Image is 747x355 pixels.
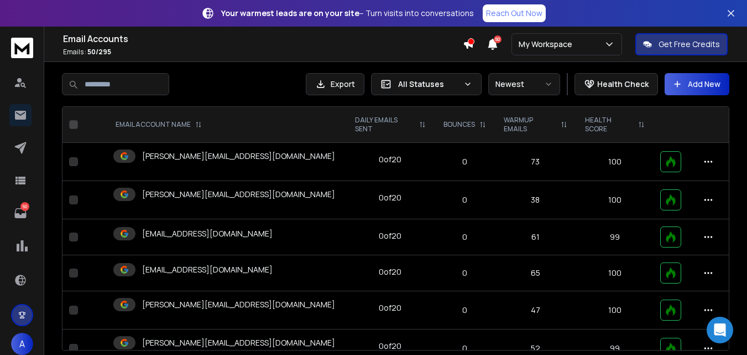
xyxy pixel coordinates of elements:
[495,143,576,181] td: 73
[63,48,463,56] p: Emails :
[576,291,654,330] td: 100
[355,116,415,133] p: DAILY EMAILS SENT
[116,120,202,129] div: EMAIL ACCOUNT NAME
[142,189,335,200] p: [PERSON_NAME][EMAIL_ADDRESS][DOMAIN_NAME]
[20,202,29,211] p: 50
[11,333,33,355] button: A
[519,39,577,50] p: My Workspace
[9,202,32,224] a: 50
[495,181,576,219] td: 38
[495,291,576,330] td: 47
[659,39,720,50] p: Get Free Credits
[441,156,488,167] p: 0
[504,116,556,133] p: WARMUP EMAILS
[11,38,33,58] img: logo
[443,120,475,129] p: BOUNCES
[576,255,654,291] td: 100
[576,181,654,219] td: 100
[379,266,401,277] div: 0 of 20
[87,47,111,56] span: 50 / 295
[488,73,560,95] button: Newest
[379,154,401,165] div: 0 of 20
[486,8,542,19] p: Reach Out Now
[441,194,488,205] p: 0
[379,230,401,241] div: 0 of 20
[441,267,488,279] p: 0
[142,264,273,275] p: [EMAIL_ADDRESS][DOMAIN_NAME]
[379,192,401,203] div: 0 of 20
[221,8,474,19] p: – Turn visits into conversations
[379,302,401,313] div: 0 of 20
[494,35,502,43] span: 50
[441,305,488,316] p: 0
[495,255,576,291] td: 65
[63,32,463,45] h1: Email Accounts
[306,73,364,95] button: Export
[574,73,658,95] button: Health Check
[379,341,401,352] div: 0 of 20
[221,8,359,18] strong: Your warmest leads are on your site
[398,79,459,90] p: All Statuses
[495,219,576,255] td: 61
[576,219,654,255] td: 99
[576,143,654,181] td: 100
[441,231,488,243] p: 0
[665,73,729,95] button: Add New
[635,33,728,55] button: Get Free Credits
[483,4,546,22] a: Reach Out Now
[585,116,634,133] p: HEALTH SCORE
[597,79,649,90] p: Health Check
[441,343,488,354] p: 0
[142,337,335,348] p: [PERSON_NAME][EMAIL_ADDRESS][DOMAIN_NAME]
[142,228,273,239] p: [EMAIL_ADDRESS][DOMAIN_NAME]
[707,317,733,343] div: Open Intercom Messenger
[142,299,335,310] p: [PERSON_NAME][EMAIL_ADDRESS][DOMAIN_NAME]
[142,151,335,162] p: [PERSON_NAME][EMAIL_ADDRESS][DOMAIN_NAME]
